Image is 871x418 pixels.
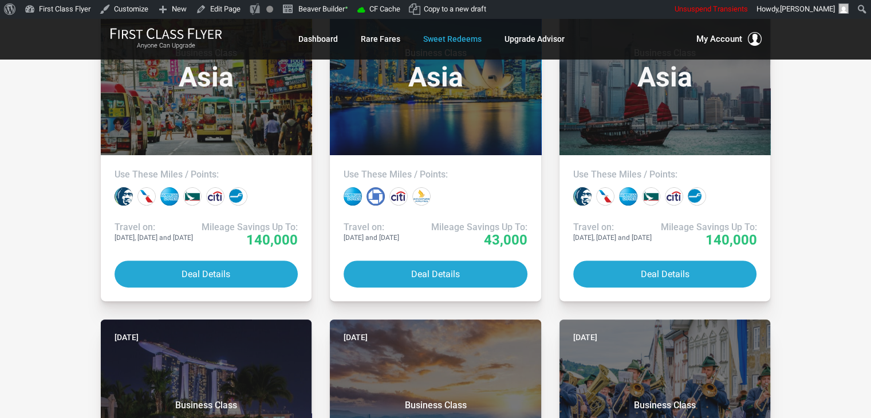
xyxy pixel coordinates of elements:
[115,169,298,180] h4: Use These Miles / Points:
[573,261,757,287] button: Deal Details
[344,331,368,344] time: [DATE]
[206,187,224,206] div: Citi points
[344,48,527,91] h3: Asia
[412,187,431,206] div: Singapore Airlines miles
[675,5,748,13] span: Unsuspend Transients
[183,187,202,206] div: Cathay Pacific miles
[389,187,408,206] div: Citi points
[115,187,133,206] div: Alaska miles
[110,42,222,50] small: Anyone Can Upgrade
[115,48,298,91] h3: Asia
[345,2,348,14] span: •
[596,187,614,206] div: American miles
[115,261,298,287] button: Deal Details
[366,187,385,206] div: Chase points
[344,187,362,206] div: Amex points
[229,187,247,206] div: Finnair Plus
[573,331,597,344] time: [DATE]
[780,5,835,13] span: [PERSON_NAME]
[137,187,156,206] div: American miles
[364,400,507,411] small: Business Class
[688,187,706,206] div: Finnair Plus
[696,32,762,46] button: My Account
[361,29,400,49] a: Rare Fares
[298,29,338,49] a: Dashboard
[110,27,222,40] img: First Class Flyer
[160,187,179,206] div: Amex points
[642,187,660,206] div: Cathay Pacific miles
[573,187,592,206] div: Alaska miles
[505,29,565,49] a: Upgrade Advisor
[115,331,139,344] time: [DATE]
[619,187,637,206] div: Amex points
[110,27,222,50] a: First Class FlyerAnyone Can Upgrade
[696,32,742,46] span: My Account
[573,169,757,180] h4: Use These Miles / Points:
[593,400,736,411] small: Business Class
[344,261,527,287] button: Deal Details
[665,187,683,206] div: Citi points
[344,169,527,180] h4: Use These Miles / Points:
[135,400,278,411] small: Business Class
[573,48,757,91] h3: Asia
[423,29,482,49] a: Sweet Redeems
